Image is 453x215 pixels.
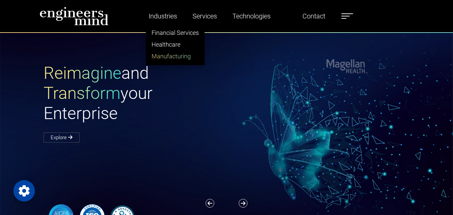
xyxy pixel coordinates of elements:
a: Services [190,8,220,24]
a: Technologies [230,8,273,24]
a: Financial Services [146,27,204,39]
span: Reimagine [44,63,121,83]
a: Industries [146,8,180,24]
a: Healthcare [146,39,204,50]
ul: Industries [146,24,205,65]
img: logo [40,7,109,25]
a: Contact [300,8,328,24]
span: Transform [44,84,120,103]
a: Manufacturing [146,50,204,62]
a: Explore [44,132,79,143]
h1: and your Enterprise [44,63,227,123]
